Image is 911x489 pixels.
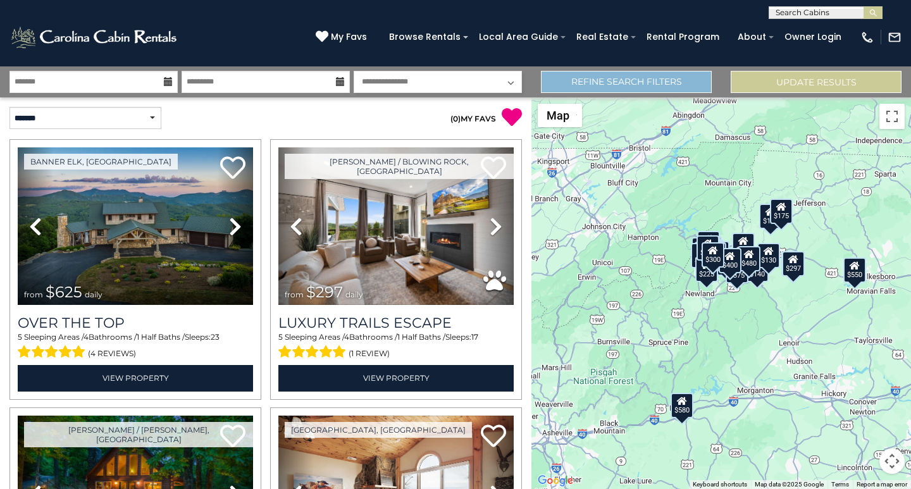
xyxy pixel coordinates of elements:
[278,314,514,331] a: Luxury Trails Escape
[137,332,185,342] span: 1 Half Baths /
[473,27,564,47] a: Local Area Guide
[770,198,793,223] div: $175
[888,30,902,44] img: mail-regular-white.png
[18,314,253,331] a: Over The Top
[24,422,253,447] a: [PERSON_NAME] / [PERSON_NAME], [GEOGRAPHIC_DATA]
[831,481,849,488] a: Terms
[450,114,496,123] a: (0)MY FAVS
[278,331,514,362] div: Sleeping Areas / Bathrooms / Sleeps:
[535,473,576,489] a: Open this area in Google Maps (opens a new window)
[782,251,805,276] div: $297
[757,243,780,268] div: $130
[738,245,760,271] div: $480
[879,104,905,129] button: Toggle fullscreen view
[843,257,866,282] div: $550
[285,154,514,179] a: [PERSON_NAME] / Blowing Rock, [GEOGRAPHIC_DATA]
[450,114,461,123] span: ( )
[84,332,89,342] span: 4
[9,25,180,50] img: White-1-2.png
[383,27,467,47] a: Browse Rentals
[453,114,458,123] span: 0
[481,423,506,450] a: Add to favorites
[755,481,824,488] span: Map data ©2025 Google
[726,257,748,283] div: $375
[570,27,635,47] a: Real Estate
[278,147,514,305] img: thumbnail_168695581.jpeg
[306,283,343,301] span: $297
[857,481,907,488] a: Report a map error
[535,473,576,489] img: Google
[344,332,349,342] span: 4
[349,345,390,362] span: (1 review)
[345,290,363,299] span: daily
[640,27,726,47] a: Rental Program
[695,257,718,282] div: $225
[671,392,693,418] div: $580
[547,109,569,122] span: Map
[538,104,582,127] button: Change map style
[471,332,478,342] span: 17
[331,30,367,44] span: My Favs
[211,332,220,342] span: 23
[85,290,102,299] span: daily
[759,204,782,229] div: $175
[693,480,747,489] button: Keyboard shortcuts
[719,247,741,273] div: $400
[697,235,719,260] div: $425
[316,30,370,44] a: My Favs
[731,27,772,47] a: About
[731,71,902,93] button: Update Results
[879,449,905,474] button: Map camera controls
[285,422,472,438] a: [GEOGRAPHIC_DATA], [GEOGRAPHIC_DATA]
[46,283,82,301] span: $625
[88,345,136,362] span: (4 reviews)
[24,154,178,170] a: Banner Elk, [GEOGRAPHIC_DATA]
[697,230,720,256] div: $125
[541,71,712,93] a: Refine Search Filters
[778,27,848,47] a: Owner Login
[18,365,253,391] a: View Property
[18,331,253,362] div: Sleeping Areas / Bathrooms / Sleeps:
[18,147,253,305] img: thumbnail_167153549.jpeg
[860,30,874,44] img: phone-regular-white.png
[746,256,769,282] div: $140
[24,290,43,299] span: from
[278,332,283,342] span: 5
[732,233,755,258] div: $349
[702,242,724,268] div: $300
[285,290,304,299] span: from
[220,155,245,182] a: Add to favorites
[397,332,445,342] span: 1 Half Baths /
[278,365,514,391] a: View Property
[691,242,714,268] div: $230
[18,332,22,342] span: 5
